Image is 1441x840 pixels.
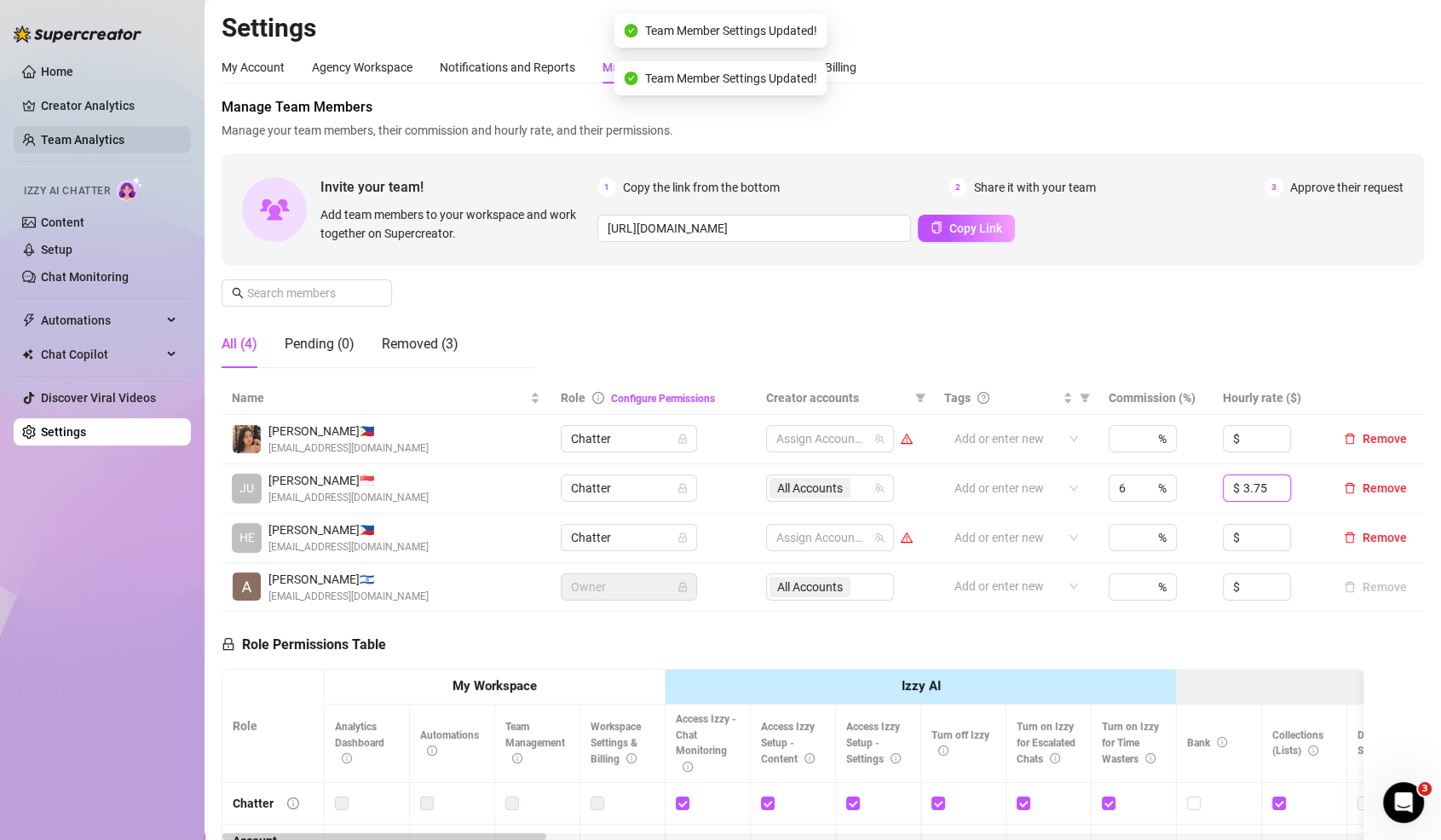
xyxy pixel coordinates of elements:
a: Configure Permissions [611,393,715,405]
span: [PERSON_NAME] 🇮🇱 [268,570,429,589]
span: Turn on Izzy for Time Wasters [1102,721,1159,765]
span: 2 [948,178,967,197]
span: question-circle [977,392,989,404]
span: 1 [597,178,616,197]
span: Owner [571,574,687,600]
span: 3 [1265,178,1283,197]
span: info-circle [1217,737,1227,747]
span: Copy the link from the bottom [623,178,780,197]
span: info-circle [342,753,352,763]
span: check-circle [625,24,638,37]
span: Copy Link [949,222,1002,235]
span: JU [239,479,254,498]
span: Izzy AI Chatter [24,183,110,199]
input: Search members [247,284,368,302]
span: [EMAIL_ADDRESS][DOMAIN_NAME] [268,589,429,605]
span: Invite your team! [320,176,597,198]
span: info-circle [1145,753,1156,763]
button: Remove [1337,478,1414,498]
span: Access Izzy - Chat Monitoring [676,713,736,774]
button: Remove [1337,527,1414,548]
th: Role [222,670,325,783]
span: Remove [1363,531,1407,544]
span: [EMAIL_ADDRESS][DOMAIN_NAME] [268,440,429,457]
span: delete [1344,532,1356,544]
span: filter [912,385,929,411]
div: My Account [222,58,285,77]
span: Workspace Settings & Billing [591,721,641,765]
span: team [874,434,885,444]
div: Notifications and Reports [440,58,575,77]
span: info-circle [512,753,522,763]
div: Chatter [233,794,274,813]
span: Manage your team members, their commission and hourly rate, and their permissions. [222,121,1424,140]
span: filter [1080,393,1090,403]
span: thunderbolt [22,314,36,327]
img: AVI KATZ [233,572,261,601]
span: info-circle [1050,753,1060,763]
span: Remove [1363,481,1407,495]
span: Add team members to your workspace and work together on Supercreator. [320,205,591,243]
span: Chatter [571,426,687,452]
span: team [874,483,885,493]
span: info-circle [683,762,693,772]
span: Automations [41,307,162,334]
span: Disconnect Session [1357,729,1410,757]
span: lock [222,637,235,651]
th: Commission (%) [1098,382,1213,415]
span: copy [931,222,942,233]
span: Analytics Dashboard [335,721,384,765]
span: Approve their request [1290,178,1404,197]
div: Plans & Billing [782,58,856,77]
span: Collections (Lists) [1272,729,1323,757]
span: Creator accounts [766,388,908,407]
span: Name [232,388,527,407]
span: warning [901,532,913,544]
span: info-circle [804,753,815,763]
a: Discover Viral Videos [41,391,156,405]
span: Chatter [571,475,687,501]
span: Tags [944,388,971,407]
span: lock [677,582,688,592]
span: info-circle [891,753,901,763]
span: Access Izzy Setup - Content [761,721,815,765]
span: Remove [1363,432,1407,446]
span: All Accounts [777,479,843,498]
a: Team Analytics [41,133,124,147]
span: Automations [420,729,479,757]
iframe: Intercom live chat [1383,782,1424,823]
img: Khyla Mari Degamo [233,425,261,453]
div: All (4) [222,334,257,354]
span: team [874,532,885,543]
span: Access Izzy Setup - Settings [846,721,901,765]
a: Creator Analytics [41,92,177,119]
img: logo-BBDzfeDw.svg [14,26,141,43]
button: Remove [1337,429,1414,449]
span: filter [915,393,925,403]
span: filter [1076,385,1093,411]
strong: My Workspace [452,678,537,693]
button: Copy Link [918,215,1015,242]
span: Share it with your team [974,178,1096,197]
div: Pending (0) [285,334,354,354]
strong: Izzy AI [901,678,940,693]
a: Chat Monitoring [41,270,129,284]
span: Role [561,391,585,405]
span: info-circle [287,797,299,809]
a: Setup [41,243,72,256]
span: lock [677,483,688,493]
span: 3 [1418,782,1432,796]
img: AI Chatter [117,176,143,201]
div: Agency Workspace [312,58,412,77]
h5: Role Permissions Table [222,635,386,655]
span: info-circle [938,745,948,756]
span: Chat Copilot [41,341,162,368]
span: info-circle [427,745,437,756]
span: info-circle [626,753,637,763]
span: info-circle [1308,745,1318,756]
a: Content [41,216,84,229]
span: search [232,287,244,299]
span: Bank [1187,737,1227,749]
span: Team Member Settings Updated! [645,21,817,40]
span: warning [901,433,913,445]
